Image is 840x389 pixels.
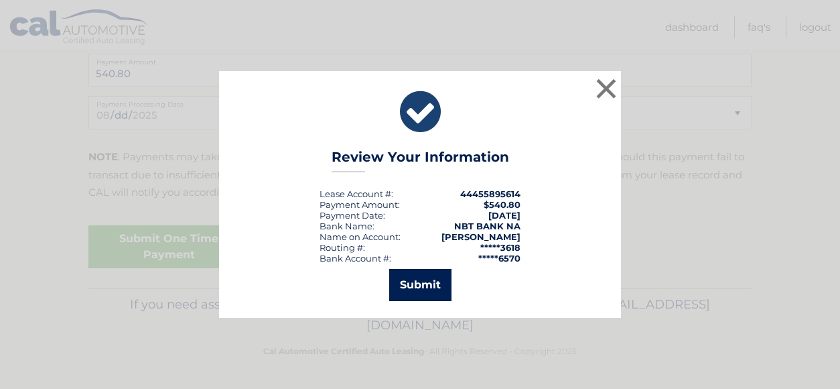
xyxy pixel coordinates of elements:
[320,188,393,199] div: Lease Account #:
[320,210,383,221] span: Payment Date
[441,231,520,242] strong: [PERSON_NAME]
[593,75,620,102] button: ×
[320,199,400,210] div: Payment Amount:
[320,231,401,242] div: Name on Account:
[389,269,451,301] button: Submit
[320,253,391,264] div: Bank Account #:
[484,199,520,210] span: $540.80
[320,242,365,253] div: Routing #:
[454,221,520,231] strong: NBT BANK NA
[320,221,374,231] div: Bank Name:
[488,210,520,221] span: [DATE]
[320,210,385,221] div: :
[460,188,520,199] strong: 44455895614
[332,149,509,172] h3: Review Your Information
